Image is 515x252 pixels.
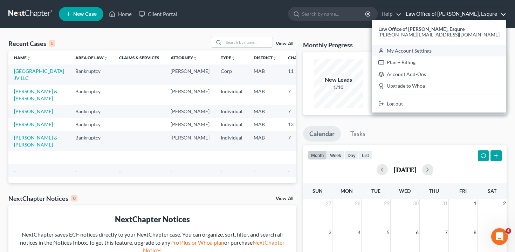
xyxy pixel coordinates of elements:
span: Thu [429,188,439,194]
span: - [75,168,77,174]
a: [PERSON_NAME] & [PERSON_NAME] [14,135,57,148]
span: - [119,155,121,161]
span: 4 [506,228,511,234]
div: Law Office of [PERSON_NAME], Esqure [372,20,506,113]
td: [PERSON_NAME] [165,105,215,118]
a: Calendar [303,126,341,142]
button: week [327,150,344,160]
i: unfold_more [273,56,277,60]
span: 30 [412,199,419,207]
a: View All [276,41,293,46]
span: 27 [325,199,332,207]
a: [PERSON_NAME] [14,108,53,114]
span: - [254,168,255,174]
a: Tasks [344,126,372,142]
td: [PERSON_NAME] [165,118,215,131]
td: [PERSON_NAME] [165,85,215,105]
td: MAB [248,85,282,105]
span: 31 [441,199,448,207]
td: [PERSON_NAME] [165,64,215,84]
span: - [254,155,255,161]
td: MAB [248,131,282,151]
td: Individual [215,105,248,118]
input: Search by name... [224,37,273,47]
span: New Case [73,12,97,17]
a: Log out [372,98,506,110]
a: Client Portal [135,8,181,20]
td: 13 [282,118,317,131]
iframe: Intercom live chat [491,228,508,245]
span: - [119,168,121,174]
span: 2 [502,199,507,207]
span: Tue [371,188,380,194]
span: - [221,155,222,161]
span: Fri [459,188,467,194]
td: MAB [248,118,282,131]
td: 7 [282,131,317,151]
span: Wed [399,188,411,194]
a: Home [105,8,135,20]
div: NextChapter Notices [8,194,77,203]
a: Plan + Billing [372,56,506,68]
button: list [359,150,372,160]
td: [PERSON_NAME] [165,131,215,151]
span: 1 [473,199,477,207]
a: Chapterunfold_more [288,55,312,60]
a: My Account Settings [372,45,506,57]
div: NextChapter Notices [14,214,290,225]
a: Upgrade to Whoa [372,80,506,92]
span: - [288,155,290,161]
td: Bankruptcy [70,131,114,151]
td: Bankruptcy [70,118,114,131]
span: 3 [328,228,332,237]
td: MAB [248,64,282,84]
span: - [171,155,172,161]
a: Help [378,8,401,20]
th: Claims & Services [114,50,165,64]
div: New Leads [314,76,363,84]
a: Attorneyunfold_more [171,55,197,60]
a: Districtunfold_more [254,55,277,60]
span: 5 [386,228,390,237]
span: - [75,155,77,161]
td: Bankruptcy [70,85,114,105]
a: Pro Plus or Whoa plan [170,239,224,246]
div: Recent Cases [8,39,55,48]
td: Individual [215,118,248,131]
span: 29 [383,199,390,207]
i: unfold_more [193,56,197,60]
td: Corp [215,64,248,84]
span: Mon [341,188,353,194]
a: Typeunfold_more [221,55,235,60]
a: Area of Lawunfold_more [75,55,108,60]
h2: [DATE] [393,166,417,173]
span: 4 [357,228,361,237]
h3: Monthly Progress [303,41,353,49]
td: Individual [215,85,248,105]
a: Nameunfold_more [14,55,31,60]
td: Individual [215,131,248,151]
a: [PERSON_NAME] [14,121,53,127]
div: 1/10 [314,84,363,91]
a: View All [276,196,293,201]
span: Sat [488,188,496,194]
span: 6 [415,228,419,237]
button: month [308,150,327,160]
span: - [288,168,290,174]
a: [GEOGRAPHIC_DATA] JV LLC [14,68,64,81]
td: 11 [282,64,317,84]
span: [PERSON_NAME][EMAIL_ADDRESS][DOMAIN_NAME] [378,32,500,38]
input: Search by name... [302,7,366,20]
a: [PERSON_NAME] & [PERSON_NAME] [14,88,57,101]
div: 5 [49,40,55,47]
i: unfold_more [27,56,31,60]
div: 0 [71,195,77,202]
span: - [171,168,172,174]
a: Account Add-Ons [372,68,506,80]
span: 28 [354,199,361,207]
i: unfold_more [231,56,235,60]
a: Law Office of [PERSON_NAME], Esqure [402,8,506,20]
span: - [14,155,16,161]
span: - [14,168,16,174]
span: 7 [444,228,448,237]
